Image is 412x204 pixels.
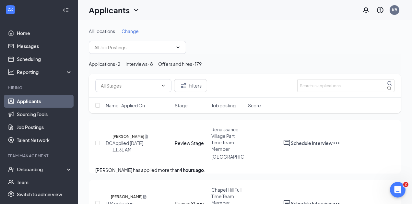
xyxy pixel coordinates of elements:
[8,191,14,198] svg: Settings
[17,40,72,53] a: Messages
[283,139,291,147] svg: ActiveChat
[63,7,69,13] svg: Collapse
[297,79,394,92] input: Search in applications
[175,45,181,50] svg: ChevronDown
[390,182,406,198] iframe: Intercom live chat
[403,182,408,187] span: 2
[291,139,333,147] button: Schedule Interview
[158,60,202,67] div: Offers and hires · 179
[101,82,158,89] input: All Stages
[143,194,147,200] svg: Document
[17,69,73,75] div: Reporting
[17,27,72,40] a: Home
[17,121,72,134] a: Job Postings
[392,7,397,13] div: KB
[333,139,340,147] svg: Ellipses
[106,140,112,146] div: DC
[132,6,140,14] svg: ChevronDown
[112,140,149,153] div: Applied [DATE] 11:31 AM
[144,133,149,140] svg: Document
[7,6,14,13] svg: WorkstreamLogo
[376,6,384,14] svg: QuestionInfo
[89,28,115,34] span: All Locations
[89,5,130,16] h1: Applicants
[17,166,67,173] div: Onboarding
[95,166,394,174] p: [PERSON_NAME] has applied more than .
[175,140,204,146] div: Review Stage
[175,102,188,109] span: Stage
[211,126,239,152] span: Renaissance Village Part Time Team Member
[111,194,143,200] h5: [PERSON_NAME]
[8,166,14,173] svg: UserCheck
[17,191,62,198] div: Switch to admin view
[248,102,261,109] span: Score
[180,167,204,173] b: 4 hours ago
[94,44,173,51] input: All Job Postings
[122,28,139,34] span: Change
[211,102,236,109] span: Job posting
[387,81,392,86] svg: MagnifyingGlass
[17,108,72,121] a: Sourcing Tools
[17,95,72,108] a: Applicants
[161,83,166,88] svg: ChevronDown
[17,176,72,189] a: Team
[362,6,370,14] svg: Notifications
[180,82,187,90] svg: Filter
[17,53,72,66] a: Scheduling
[106,102,145,109] span: Name · Applied On
[174,79,207,92] button: Filter Filters
[8,69,14,75] svg: Analysis
[112,133,144,140] h5: [PERSON_NAME]
[8,153,71,159] div: Team Management
[125,60,153,67] div: Interviews · 8
[17,134,72,147] a: Talent Network
[211,154,259,160] span: [GEOGRAPHIC_DATA]
[8,85,71,90] div: Hiring
[89,60,120,67] div: Applications · 2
